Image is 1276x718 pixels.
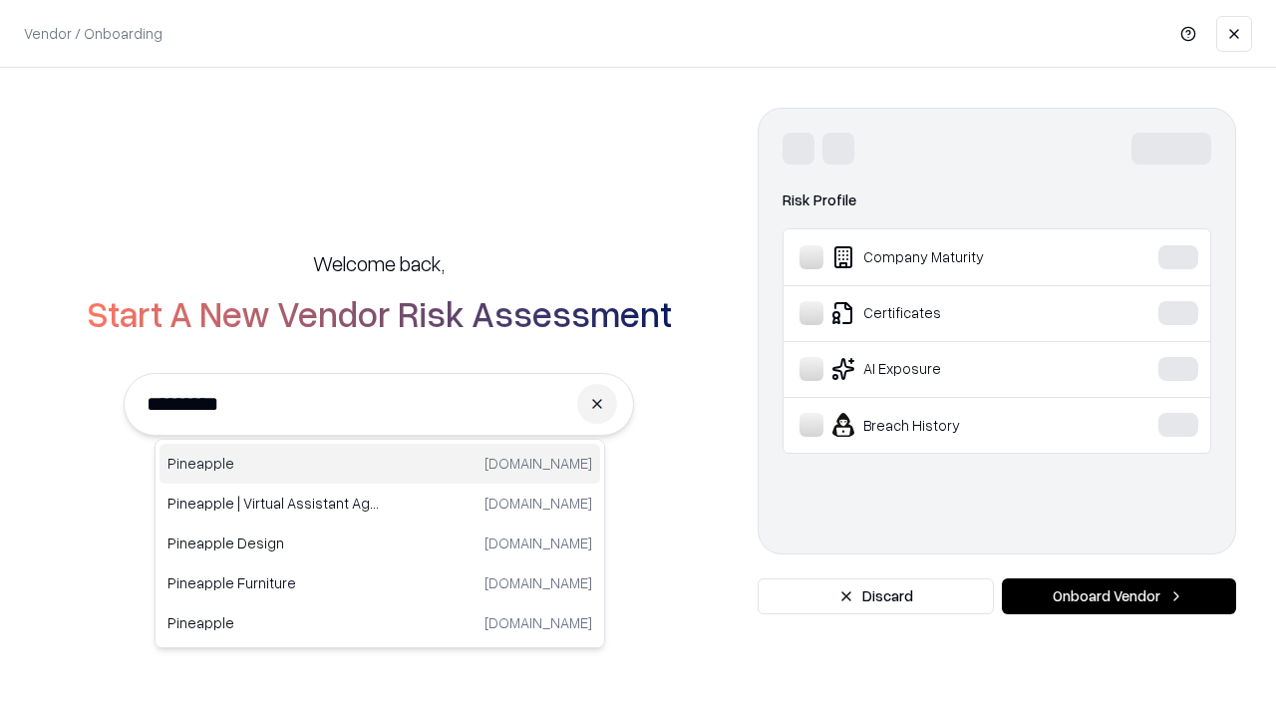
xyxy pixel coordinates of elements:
[313,249,445,277] h5: Welcome back,
[799,413,1098,437] div: Breach History
[484,533,592,553] p: [DOMAIN_NAME]
[799,245,1098,269] div: Company Maturity
[87,293,672,333] h2: Start A New Vendor Risk Assessment
[484,453,592,474] p: [DOMAIN_NAME]
[484,493,592,514] p: [DOMAIN_NAME]
[783,188,1211,212] div: Risk Profile
[167,493,380,514] p: Pineapple | Virtual Assistant Agency
[167,572,380,593] p: Pineapple Furniture
[758,578,994,614] button: Discard
[167,453,380,474] p: Pineapple
[484,612,592,633] p: [DOMAIN_NAME]
[799,357,1098,381] div: AI Exposure
[799,301,1098,325] div: Certificates
[484,572,592,593] p: [DOMAIN_NAME]
[24,23,162,44] p: Vendor / Onboarding
[155,439,605,648] div: Suggestions
[167,612,380,633] p: Pineapple
[167,533,380,553] p: Pineapple Design
[1002,578,1236,614] button: Onboard Vendor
